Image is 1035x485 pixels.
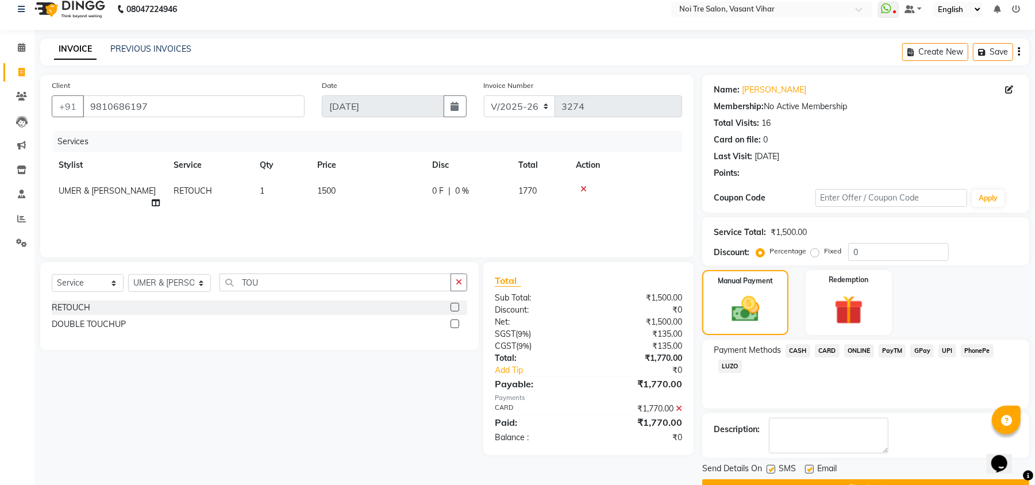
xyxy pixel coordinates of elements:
[53,131,691,152] div: Services
[815,344,840,357] span: CARD
[714,101,764,113] div: Membership:
[260,186,264,196] span: 1
[59,186,156,196] span: UMER & [PERSON_NAME]
[815,189,967,207] input: Enter Offer / Coupon Code
[310,152,425,178] th: Price
[714,424,760,436] div: Description:
[702,463,762,477] span: Send Details On
[495,275,521,287] span: Total
[714,226,766,238] div: Service Total:
[486,415,588,429] div: Paid:
[495,341,516,351] span: CGST
[755,151,779,163] div: [DATE]
[961,344,994,357] span: PhonePe
[486,432,588,444] div: Balance :
[83,95,305,117] input: Search by Name/Mobile/Email/Code
[718,276,773,286] label: Manual Payment
[714,134,761,146] div: Card on file:
[714,192,815,204] div: Coupon Code
[52,95,84,117] button: +91
[714,344,781,356] span: Payment Methods
[588,304,691,316] div: ₹0
[972,190,1005,207] button: Apply
[829,275,868,285] label: Redemption
[761,117,771,129] div: 16
[495,329,515,339] span: SGST
[987,439,1024,474] iframe: chat widget
[569,152,682,178] th: Action
[817,463,837,477] span: Email
[484,80,534,91] label: Invoice Number
[910,344,934,357] span: GPay
[110,44,191,54] a: PREVIOUS INVOICES
[769,246,806,256] label: Percentage
[511,152,569,178] th: Total
[486,316,588,328] div: Net:
[718,360,742,373] span: LUZO
[486,328,588,340] div: ( )
[824,246,841,256] label: Fixed
[54,39,97,60] a: INVOICE
[588,328,691,340] div: ₹135.00
[486,364,606,376] a: Add Tip
[253,152,310,178] th: Qty
[588,340,691,352] div: ₹135.00
[588,415,691,429] div: ₹1,770.00
[495,393,682,403] div: Payments
[52,80,70,91] label: Client
[518,186,537,196] span: 1770
[588,377,691,391] div: ₹1,770.00
[588,316,691,328] div: ₹1,500.00
[486,292,588,304] div: Sub Total:
[486,403,588,415] div: CARD
[714,167,740,179] div: Points:
[771,226,807,238] div: ₹1,500.00
[714,84,740,96] div: Name:
[518,341,529,351] span: 9%
[518,329,529,338] span: 9%
[588,292,691,304] div: ₹1,500.00
[763,134,768,146] div: 0
[486,352,588,364] div: Total:
[786,344,810,357] span: CASH
[317,186,336,196] span: 1500
[973,43,1013,61] button: Save
[714,117,759,129] div: Total Visits:
[588,352,691,364] div: ₹1,770.00
[432,185,444,197] span: 0 F
[742,84,806,96] a: [PERSON_NAME]
[448,185,451,197] span: |
[844,344,874,357] span: ONLINE
[174,186,212,196] span: RETOUCH
[322,80,337,91] label: Date
[714,101,1018,113] div: No Active Membership
[779,463,796,477] span: SMS
[588,403,691,415] div: ₹1,770.00
[714,151,752,163] div: Last Visit:
[588,432,691,444] div: ₹0
[606,364,691,376] div: ₹0
[486,304,588,316] div: Discount:
[902,43,968,61] button: Create New
[714,247,749,259] div: Discount:
[52,318,126,330] div: DOUBLE TOUCHUP
[455,185,469,197] span: 0 %
[52,152,167,178] th: Stylist
[167,152,253,178] th: Service
[879,344,906,357] span: PayTM
[425,152,511,178] th: Disc
[486,340,588,352] div: ( )
[938,344,956,357] span: UPI
[220,274,451,291] input: Search or Scan
[52,302,90,314] div: RETOUCH
[825,292,872,328] img: _gift.svg
[723,293,768,325] img: _cash.svg
[486,377,588,391] div: Payable:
